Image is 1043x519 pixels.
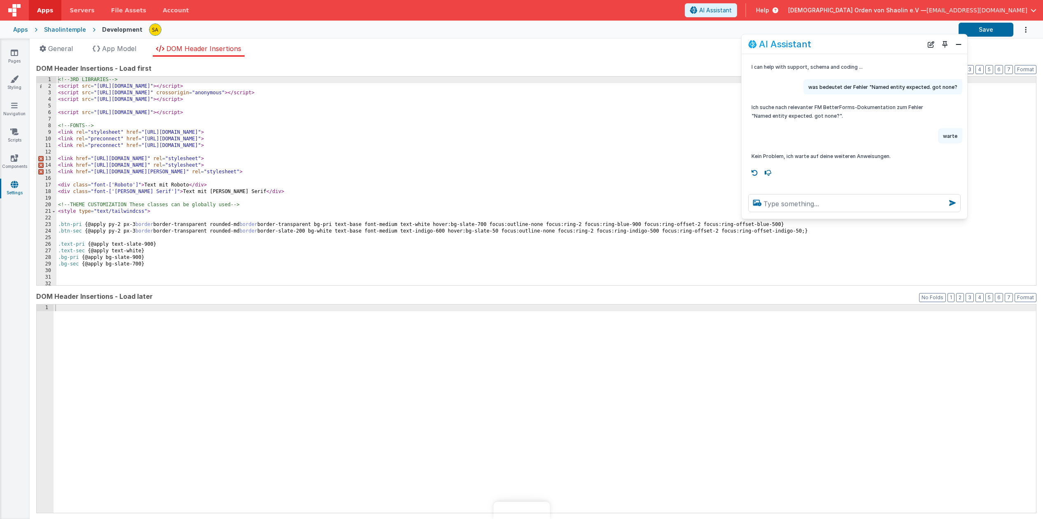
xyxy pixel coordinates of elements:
[37,90,56,96] div: 3
[37,156,56,162] div: 13
[985,293,993,302] button: 5
[37,281,56,287] div: 32
[1013,21,1030,38] button: Options
[149,24,161,35] img: e3e1eaaa3c942e69edc95d4236ce57bf
[939,38,951,50] button: Toggle Pin
[13,26,28,34] div: Apps
[37,136,56,142] div: 10
[37,228,56,235] div: 24
[37,254,56,261] div: 28
[37,6,53,14] span: Apps
[925,38,937,50] button: New Chat
[966,293,974,302] button: 3
[919,293,946,302] button: No Folds
[37,149,56,156] div: 12
[493,502,550,519] iframe: Marker.io feedback button
[685,3,737,17] button: AI Assistant
[37,123,56,129] div: 8
[37,195,56,202] div: 19
[37,96,56,103] div: 4
[37,83,56,90] div: 2
[1005,65,1013,74] button: 7
[37,202,56,208] div: 20
[1015,293,1036,302] button: Format
[102,26,142,34] div: Development
[111,6,147,14] span: File Assets
[36,63,152,73] span: DOM Header Insertions - Load first
[37,175,56,182] div: 16
[70,6,94,14] span: Servers
[37,261,56,268] div: 29
[788,6,1036,14] button: [DEMOGRAPHIC_DATA] Orden von Shaolin e.V — [EMAIL_ADDRESS][DOMAIN_NAME]
[751,103,936,120] p: Ich suche nach relevanter FM BetterForms-Dokumentation zum Fehler "Named entity expected. got non...
[166,44,241,53] span: DOM Header Insertions
[699,6,732,14] span: AI Assistant
[926,6,1027,14] span: [EMAIL_ADDRESS][DOMAIN_NAME]
[953,38,964,50] button: Close
[37,116,56,123] div: 7
[1015,65,1036,74] button: Format
[788,6,926,14] span: [DEMOGRAPHIC_DATA] Orden von Shaolin e.V —
[37,103,56,109] div: 5
[975,293,984,302] button: 4
[36,291,153,301] span: DOM Header Insertions - Load later
[956,293,964,302] button: 2
[995,293,1003,302] button: 6
[751,152,936,161] p: Kein Problem, ich warte auf deine weiteren Anweisungen.
[751,63,936,71] p: I can help with support, schema and coding ...
[37,305,54,311] div: 1
[37,162,56,169] div: 14
[943,132,957,140] p: warte
[37,248,56,254] div: 27
[37,215,56,221] div: 22
[37,268,56,274] div: 30
[37,274,56,281] div: 31
[37,235,56,241] div: 25
[37,182,56,189] div: 17
[975,65,984,74] button: 4
[759,39,811,49] h2: AI Assistant
[37,109,56,116] div: 6
[947,293,954,302] button: 1
[37,142,56,149] div: 11
[37,129,56,136] div: 9
[756,6,769,14] span: Help
[37,169,56,175] div: 15
[966,65,974,74] button: 3
[37,241,56,248] div: 26
[44,26,86,34] div: Shaolintemple
[37,77,56,83] div: 1
[808,83,957,91] p: was bedeutet der Fehler "Named entity expected. got none?
[995,65,1003,74] button: 6
[37,221,56,228] div: 23
[37,208,56,215] div: 21
[48,44,73,53] span: General
[985,65,993,74] button: 5
[959,23,1013,37] button: Save
[1005,293,1013,302] button: 7
[37,189,56,195] div: 18
[102,44,136,53] span: App Model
